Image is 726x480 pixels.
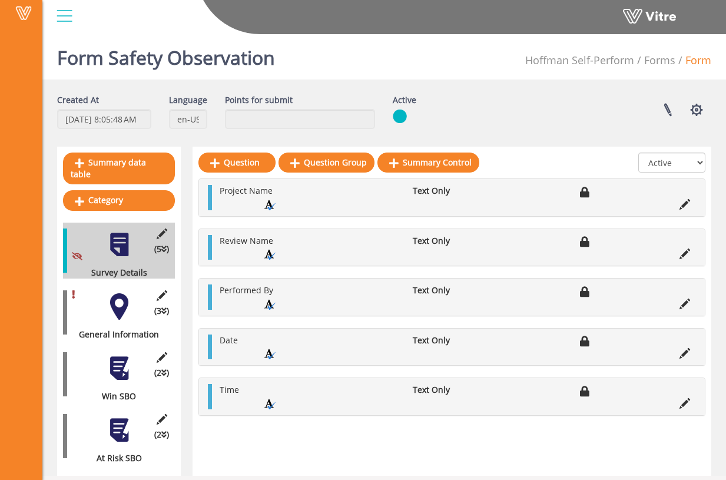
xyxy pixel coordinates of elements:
div: Win SBO [63,390,166,402]
label: Points for submit [225,94,293,106]
a: Question Group [279,153,374,173]
a: Summary Control [377,153,479,173]
li: Text Only [407,185,479,197]
a: Category [63,190,175,210]
label: Created At [57,94,99,106]
span: Time [220,384,239,395]
label: Active [393,94,416,106]
li: Text Only [407,284,479,296]
li: Text Only [407,384,479,396]
span: Review Name [220,235,273,246]
a: Forms [644,53,675,67]
span: (2 ) [154,367,169,379]
div: Survey Details [63,267,166,279]
label: Language [169,94,207,106]
span: Date [220,335,238,346]
span: 210 [525,53,634,67]
span: (2 ) [154,429,169,441]
a: Summary data table [63,153,175,184]
a: Question [198,153,276,173]
div: General Information [63,329,166,340]
li: Form [675,53,711,68]
img: yes [393,109,407,124]
h1: Form Safety Observation [57,29,275,80]
span: (5 ) [154,243,169,255]
span: Project Name [220,185,273,196]
span: Performed By [220,284,273,296]
li: Text Only [407,235,479,247]
span: (3 ) [154,305,169,317]
li: Text Only [407,335,479,346]
div: At Risk SBO [63,452,166,464]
